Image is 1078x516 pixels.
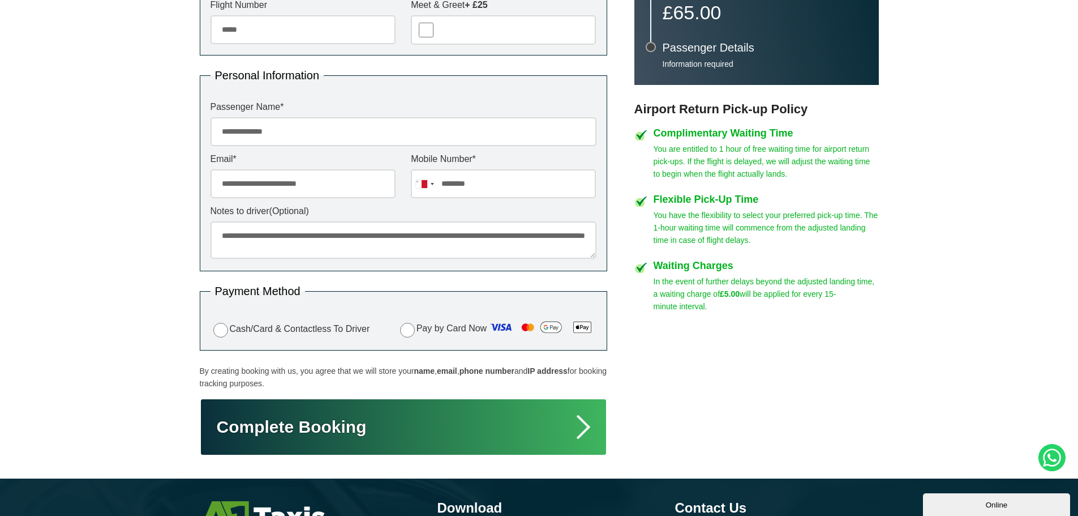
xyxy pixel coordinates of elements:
h3: Passenger Details [663,42,867,53]
button: Complete Booking [200,398,607,456]
input: Cash/Card & Contactless To Driver [213,323,228,338]
p: By creating booking with us, you agree that we will store your , , and for booking tracking purpo... [200,365,607,390]
h3: Airport Return Pick-up Policy [634,102,879,117]
p: In the event of further delays beyond the adjusted landing time, a waiting charge of will be appl... [654,275,879,313]
strong: email [437,366,457,376]
div: Malta: +356 [411,170,437,198]
p: £ [663,5,867,20]
label: Passenger Name [211,103,596,112]
h3: Contact Us [675,501,879,515]
label: Mobile Number [411,155,596,164]
h4: Complimentary Waiting Time [654,128,879,138]
label: Email [211,155,396,164]
p: You are entitled to 1 hour of free waiting time for airport return pick-ups. If the flight is del... [654,143,879,180]
label: Pay by Card Now [397,318,596,340]
label: Meet & Greet [411,1,596,10]
span: (Optional) [269,206,309,216]
p: You have the flexibility to select your preferred pick-up time. The 1-hour waiting time will comm... [654,209,879,246]
strong: phone number [459,366,514,376]
h4: Waiting Charges [654,261,879,271]
input: Pay by Card Now [400,323,415,338]
label: Notes to driver [211,207,596,216]
strong: name [414,366,435,376]
h4: Flexible Pick-Up Time [654,194,879,204]
iframe: chat widget [923,491,1072,516]
legend: Payment Method [211,285,305,297]
p: Information required [663,59,867,69]
strong: IP address [527,366,568,376]
span: 65.00 [673,2,721,23]
legend: Personal Information [211,70,324,81]
label: Cash/Card & Contactless To Driver [211,321,370,338]
h3: Download [437,501,641,515]
label: Flight Number [211,1,396,10]
strong: £5.00 [720,289,740,298]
